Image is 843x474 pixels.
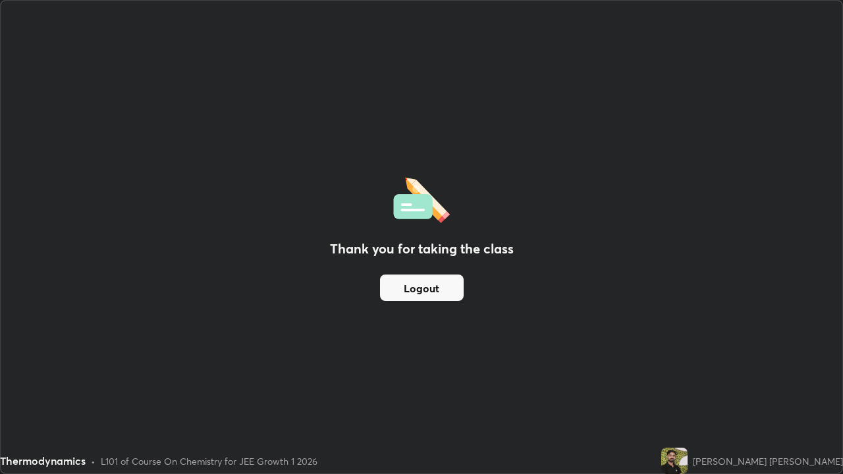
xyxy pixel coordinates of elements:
img: offlineFeedback.1438e8b3.svg [393,173,450,223]
div: L101 of Course On Chemistry for JEE Growth 1 2026 [101,454,317,468]
div: • [91,454,95,468]
div: [PERSON_NAME] [PERSON_NAME] [693,454,843,468]
button: Logout [380,275,464,301]
h2: Thank you for taking the class [330,239,514,259]
img: d4ceb94013f44135ba1f99c9176739bb.jpg [661,448,688,474]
